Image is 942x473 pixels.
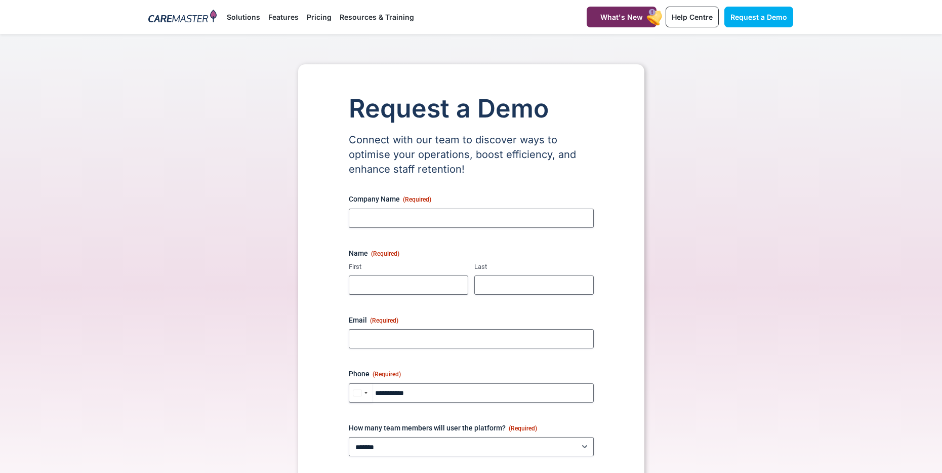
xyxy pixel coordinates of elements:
label: Phone [349,369,594,379]
p: Connect with our team to discover ways to optimise your operations, boost efficiency, and enhance... [349,133,594,177]
span: Request a Demo [730,13,787,21]
a: Request a Demo [724,7,793,27]
label: Company Name [349,194,594,204]
span: Help Centre [672,13,713,21]
label: First [349,262,468,272]
span: (Required) [373,371,401,378]
span: (Required) [371,250,399,257]
span: (Required) [403,196,431,203]
button: Selected country [349,383,372,403]
legend: Name [349,248,399,258]
img: CareMaster Logo [148,10,217,25]
span: (Required) [370,317,398,324]
label: Email [349,315,594,325]
a: Help Centre [666,7,719,27]
label: How many team members will user the platform? [349,423,594,433]
span: What's New [600,13,643,21]
label: Last [474,262,594,272]
h1: Request a Demo [349,95,594,123]
a: What's New [587,7,657,27]
span: (Required) [509,425,537,432]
